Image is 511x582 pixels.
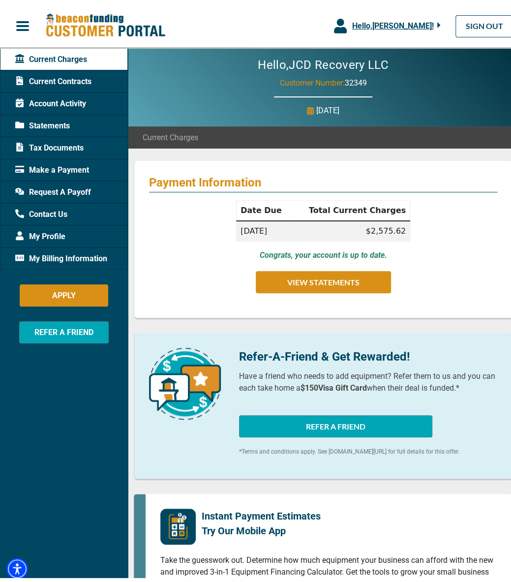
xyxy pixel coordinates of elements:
p: [DATE] [316,101,339,113]
span: Statements [15,116,70,128]
span: My Billing Information [15,249,107,261]
img: Beacon Funding Customer Portal Logo [45,9,165,34]
span: Request A Payoff [15,183,91,194]
span: Hello, [PERSON_NAME] ! [352,17,433,27]
p: Payment Information [149,172,497,185]
span: Current Charges [15,50,87,61]
div: Accessibility Menu [6,554,28,576]
span: 32349 [345,74,367,84]
span: Account Activity [15,94,86,106]
th: Total Current Charges [292,197,410,217]
button: APPLY [20,280,108,303]
span: My Profile [15,227,65,239]
button: VIEW STATEMENTS [256,267,391,289]
img: mobile-app-logo.png [160,505,196,541]
span: Current Contracts [15,72,91,84]
b: $150 Visa Gift Card [301,379,367,389]
p: Instant Payment Estimates [202,505,321,520]
p: Try Our Mobile App [202,520,321,534]
h2: Hello, JCD Recovery LLC [228,54,418,68]
span: Make a Payment [15,160,89,172]
span: Tax Documents [15,138,84,150]
p: Refer-A-Friend & Get Rewarded! [239,344,497,362]
td: [DATE] [237,217,292,238]
span: Customer Number: [280,74,345,84]
p: Have a friend who needs to add equipment? Refer them to us and you can each take home a when thei... [239,367,497,390]
th: Date Due [237,197,292,217]
p: *Terms and conditions apply. See [DOMAIN_NAME][URL] for full details for this offer. [239,443,497,452]
span: Current Charges [143,128,198,140]
img: refer-a-friend-icon.png [149,344,221,416]
button: REFER A FRIEND [239,411,432,433]
td: $2,575.62 [292,217,410,238]
button: REFER A FRIEND [19,317,109,339]
p: Congrats, your account is up to date. [260,245,387,257]
span: Contact Us [15,205,67,216]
